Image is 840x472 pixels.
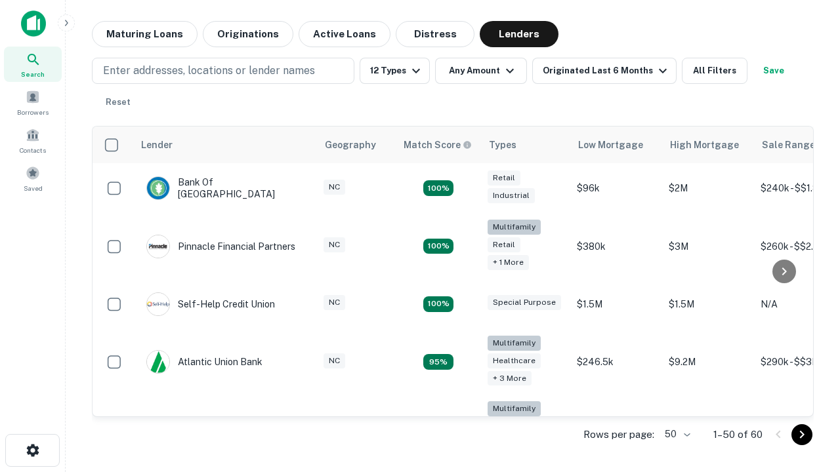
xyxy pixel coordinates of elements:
div: Self-help Credit Union [146,292,275,316]
button: Any Amount [435,58,527,84]
td: $3.2M [662,395,754,461]
th: Types [481,127,570,163]
div: Geography [325,137,376,153]
div: Low Mortgage [578,137,643,153]
p: Enter addresses, locations or lender names [103,63,315,79]
button: 12 Types [360,58,430,84]
a: Borrowers [4,85,62,120]
div: The Fidelity Bank [146,416,253,440]
a: Saved [4,161,62,196]
td: $96k [570,163,662,213]
div: Originated Last 6 Months [543,63,671,79]
img: capitalize-icon.png [21,10,46,37]
td: $380k [570,213,662,279]
img: picture [147,177,169,199]
img: picture [147,235,169,258]
div: 50 [660,425,692,444]
img: picture [147,351,169,373]
div: Types [489,137,516,153]
img: picture [147,293,169,315]
button: Distress [396,21,474,47]
td: $2M [662,163,754,213]
div: NC [324,180,345,195]
button: Lenders [480,21,558,47]
div: Pinnacle Financial Partners [146,235,295,258]
div: NC [324,295,345,310]
div: Special Purpose [488,295,561,310]
td: $246k [570,395,662,461]
div: Bank Of [GEOGRAPHIC_DATA] [146,176,304,200]
button: Reset [97,89,139,115]
p: 1–50 of 60 [713,427,763,442]
td: $1.5M [662,279,754,329]
span: Contacts [20,145,46,155]
div: + 3 more [488,371,532,386]
h6: Match Score [404,138,469,152]
th: Geography [317,127,396,163]
div: Atlantic Union Bank [146,350,262,374]
a: Contacts [4,123,62,158]
div: NC [324,353,345,368]
th: High Mortgage [662,127,754,163]
button: Originated Last 6 Months [532,58,677,84]
td: $246.5k [570,329,662,395]
td: $3M [662,213,754,279]
button: Enter addresses, locations or lender names [92,58,354,84]
div: High Mortgage [670,137,739,153]
button: Go to next page [791,424,812,445]
iframe: Chat Widget [774,325,840,388]
button: Active Loans [299,21,390,47]
td: $1.5M [570,279,662,329]
th: Capitalize uses an advanced AI algorithm to match your search with the best lender. The match sco... [396,127,481,163]
div: Healthcare [488,353,541,368]
div: Multifamily [488,220,541,235]
div: Matching Properties: 17, hasApolloMatch: undefined [423,239,453,254]
span: Saved [24,183,43,193]
span: Search [21,69,45,79]
button: Maturing Loans [92,21,198,47]
td: $9.2M [662,329,754,395]
span: Borrowers [17,107,49,117]
div: Capitalize uses an advanced AI algorithm to match your search with the best lender. The match sco... [404,138,472,152]
div: Multifamily [488,336,541,351]
p: Rows per page: [583,427,654,442]
div: Sale Range [762,137,815,153]
div: Retail [488,170,520,186]
div: Industrial [488,188,535,203]
div: NC [324,237,345,252]
div: Matching Properties: 11, hasApolloMatch: undefined [423,296,453,312]
th: Lender [133,127,317,163]
div: Retail [488,237,520,252]
a: Search [4,47,62,82]
div: Matching Properties: 15, hasApolloMatch: undefined [423,180,453,196]
div: Multifamily [488,401,541,416]
button: Save your search to get updates of matches that match your search criteria. [753,58,795,84]
th: Low Mortgage [570,127,662,163]
div: + 1 more [488,255,529,270]
div: Matching Properties: 9, hasApolloMatch: undefined [423,354,453,370]
button: All Filters [682,58,747,84]
div: Lender [141,137,173,153]
button: Originations [203,21,293,47]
